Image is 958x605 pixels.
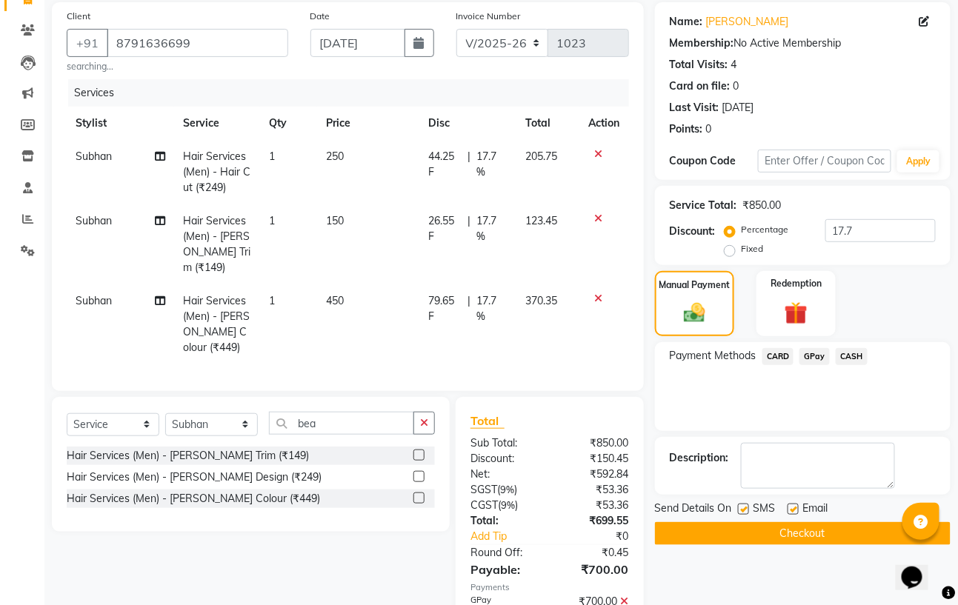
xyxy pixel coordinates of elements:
[580,107,629,140] th: Action
[67,491,320,507] div: Hair Services (Men) - [PERSON_NAME] Colour (₹449)
[459,451,550,467] div: Discount:
[670,224,716,239] div: Discount:
[670,198,737,213] div: Service Total:
[477,293,508,324] span: 17.7 %
[734,78,739,94] div: 0
[550,513,640,529] div: ₹699.55
[670,450,729,466] div: Description:
[326,214,344,227] span: 150
[183,150,250,194] span: Hair Services (Men) - Hair Cut (₹249)
[183,214,250,274] span: Hair Services (Men) - [PERSON_NAME] Trim (₹149)
[459,435,550,451] div: Sub Total:
[550,498,640,513] div: ₹53.36
[670,153,759,169] div: Coupon Code
[326,294,344,307] span: 450
[525,150,557,163] span: 205.75
[459,482,550,498] div: ( )
[68,79,640,107] div: Services
[459,498,550,513] div: ( )
[550,435,640,451] div: ₹850.00
[670,36,734,51] div: Membership:
[731,57,737,73] div: 4
[516,107,580,140] th: Total
[428,149,462,180] span: 44.25 F
[500,484,514,495] span: 9%
[76,150,112,163] span: Subhan
[777,299,814,328] img: _gift.svg
[459,561,550,578] div: Payable:
[260,107,317,140] th: Qty
[76,214,112,227] span: Subhan
[670,78,731,94] div: Card on file:
[317,107,419,140] th: Price
[742,242,764,255] label: Fixed
[470,581,628,594] div: Payments
[67,60,288,73] small: searching...
[456,10,521,23] label: Invoice Number
[743,198,782,213] div: ₹850.00
[459,513,550,529] div: Total:
[459,467,550,482] div: Net:
[310,10,330,23] label: Date
[107,29,288,57] input: Search by Name/Mobile/Email/Code
[550,451,640,467] div: ₹150.45
[758,150,891,173] input: Enter Offer / Coupon Code
[67,107,174,140] th: Stylist
[326,150,344,163] span: 250
[754,501,776,519] span: SMS
[468,293,471,324] span: |
[803,501,828,519] span: Email
[896,546,943,590] iframe: chat widget
[428,213,462,244] span: 26.55 F
[550,545,640,561] div: ₹0.45
[550,467,640,482] div: ₹592.84
[655,501,732,519] span: Send Details On
[269,214,275,227] span: 1
[897,150,939,173] button: Apply
[525,214,557,227] span: 123.45
[269,294,275,307] span: 1
[470,498,498,512] span: CGST
[771,277,822,290] label: Redemption
[836,348,868,365] span: CASH
[470,483,497,496] span: SGST
[550,561,640,578] div: ₹700.00
[762,348,794,365] span: CARD
[183,294,250,354] span: Hair Services (Men) - [PERSON_NAME] Colour (₹449)
[501,499,515,511] span: 9%
[459,529,565,544] a: Add Tip
[550,482,640,498] div: ₹53.36
[470,413,505,429] span: Total
[174,107,260,140] th: Service
[76,294,112,307] span: Subhan
[677,301,712,326] img: _cash.svg
[670,348,756,364] span: Payment Methods
[67,10,90,23] label: Client
[468,149,471,180] span: |
[670,57,728,73] div: Total Visits:
[459,545,550,561] div: Round Off:
[655,522,951,545] button: Checkout
[742,223,789,236] label: Percentage
[565,529,639,544] div: ₹0
[477,149,508,180] span: 17.7 %
[799,348,830,365] span: GPay
[670,36,936,51] div: No Active Membership
[670,100,719,116] div: Last Visit:
[706,121,712,137] div: 0
[67,448,309,464] div: Hair Services (Men) - [PERSON_NAME] Trim (₹149)
[722,100,754,116] div: [DATE]
[269,150,275,163] span: 1
[706,14,789,30] a: [PERSON_NAME]
[670,14,703,30] div: Name:
[670,121,703,137] div: Points:
[428,293,462,324] span: 79.65 F
[477,213,508,244] span: 17.7 %
[659,278,730,292] label: Manual Payment
[468,213,471,244] span: |
[67,469,322,485] div: Hair Services (Men) - [PERSON_NAME] Design (₹249)
[67,29,108,57] button: +91
[269,412,414,435] input: Search or Scan
[525,294,557,307] span: 370.35
[419,107,516,140] th: Disc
